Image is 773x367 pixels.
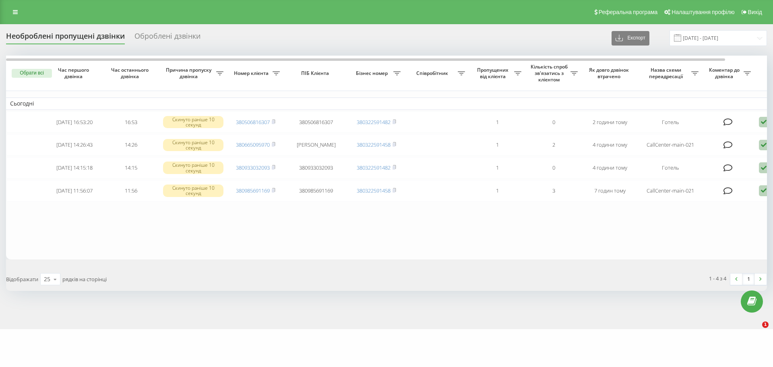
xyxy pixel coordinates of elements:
div: Скинуто раніше 10 секунд [163,116,223,128]
td: [PERSON_NAME] [284,134,348,156]
td: 380506816307 [284,112,348,133]
span: Співробітник [409,70,458,77]
td: 0 [525,157,582,178]
td: Готель [638,112,703,133]
div: Необроблені пропущені дзвінки [6,32,125,44]
td: [DATE] 14:26:43 [46,134,103,156]
td: 380933032093 [284,157,348,178]
td: 14:15 [103,157,159,178]
div: Скинуто раніше 10 секунд [163,162,223,174]
a: 380665095970 [236,141,270,148]
span: Причина пропуску дзвінка [163,67,216,79]
span: Реферальна програма [599,9,658,15]
span: Кількість спроб зв'язатись з клієнтом [529,64,570,83]
div: Скинуто раніше 10 секунд [163,139,223,151]
span: Пропущених від клієнта [473,67,514,79]
td: [DATE] 14:15:18 [46,157,103,178]
td: 7 годин тому [582,180,638,201]
span: рядків на сторінці [62,276,107,283]
span: Відображати [6,276,38,283]
span: Коментар до дзвінка [707,67,744,79]
span: 1 [762,321,769,328]
td: 4 години тому [582,134,638,156]
button: Обрати всі [12,69,52,78]
div: Оброблені дзвінки [134,32,200,44]
span: Назва схеми переадресації [642,67,691,79]
td: 11:56 [103,180,159,201]
td: 380985691169 [284,180,348,201]
div: Скинуто раніше 10 секунд [163,185,223,197]
td: 1 [469,112,525,133]
td: 1 [469,180,525,201]
span: Номер клієнта [231,70,273,77]
span: Налаштування профілю [672,9,734,15]
td: CallCenter-main-021 [638,180,703,201]
td: [DATE] 16:53:20 [46,112,103,133]
iframe: Intercom live chat [746,321,765,341]
span: Як довго дзвінок втрачено [588,67,632,79]
a: 380506816307 [236,118,270,126]
td: 3 [525,180,582,201]
span: ПІБ Клієнта [291,70,341,77]
a: 380322591482 [357,118,391,126]
td: CallCenter-main-021 [638,134,703,156]
a: 380933032093 [236,164,270,171]
td: 1 [469,134,525,156]
span: Час останнього дзвінка [109,67,153,79]
a: 380322591482 [357,164,391,171]
td: 2 години тому [582,112,638,133]
div: 1 - 4 з 4 [709,274,726,282]
a: 380985691169 [236,187,270,194]
a: 380322591458 [357,187,391,194]
td: 14:26 [103,134,159,156]
td: 2 [525,134,582,156]
td: [DATE] 11:56:07 [46,180,103,201]
a: 380322591458 [357,141,391,148]
td: 4 години тому [582,157,638,178]
button: Експорт [612,31,649,46]
td: 16:53 [103,112,159,133]
span: Час першого дзвінка [53,67,96,79]
td: 1 [469,157,525,178]
a: 1 [742,274,754,285]
td: 0 [525,112,582,133]
div: 25 [44,275,50,283]
span: Вихід [748,9,762,15]
td: Готель [638,157,703,178]
span: Бізнес номер [352,70,393,77]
